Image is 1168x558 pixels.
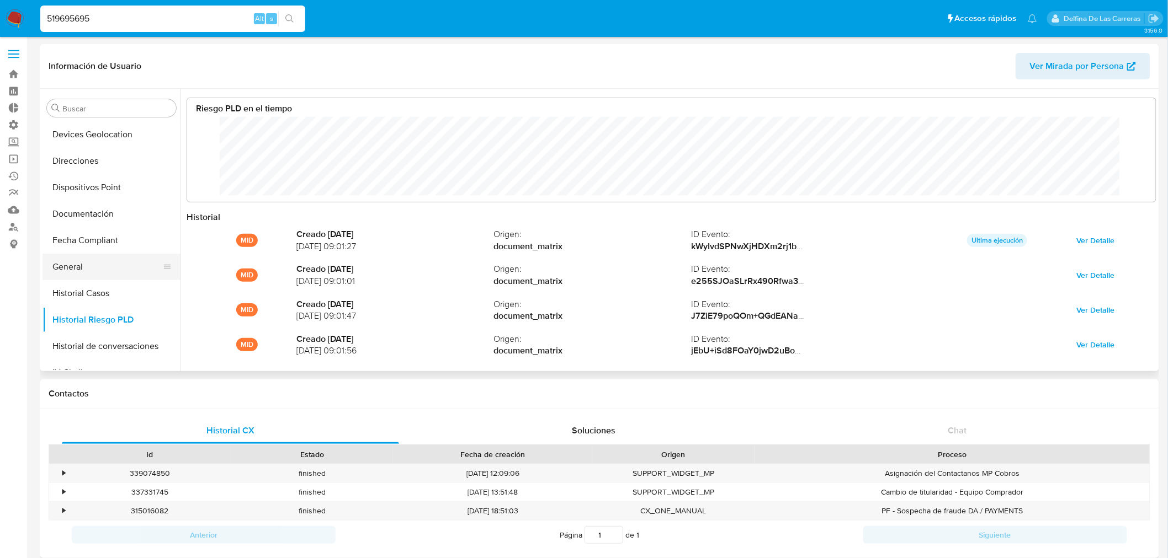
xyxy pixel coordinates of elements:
[296,275,494,287] span: [DATE] 09:01:01
[43,254,172,280] button: General
[1069,232,1123,249] button: Ver Detalle
[691,298,889,310] span: ID Evento :
[967,234,1027,247] p: Ultima ejecución
[43,280,180,307] button: Historial Casos
[43,333,180,360] button: Historial de conversaciones
[187,211,220,223] strong: Historial
[196,102,292,115] strong: Riesgo PLD en el tiempo
[296,240,494,253] span: [DATE] 09:01:27
[62,487,65,497] div: •
[592,464,755,482] div: SUPPORT_WIDGET_MP
[72,526,336,544] button: Anterior
[755,502,1150,520] div: PF - Sospecha de fraude DA / PAYMENTS
[278,11,301,26] button: search-icon
[636,529,639,540] span: 1
[948,424,967,437] span: Chat
[600,449,747,460] div: Origen
[494,310,692,322] strong: document_matrix
[691,263,889,275] span: ID Evento :
[592,502,755,520] div: CX_ONE_MANUAL
[1069,336,1123,353] button: Ver Detalle
[238,449,385,460] div: Estado
[1077,267,1115,283] span: Ver Detalle
[231,464,393,482] div: finished
[1016,53,1150,79] button: Ver Mirada por Persona
[43,121,180,148] button: Devices Geolocation
[691,240,1130,253] strong: kWyIvdSPNwXjHDXm2rj1bN7N7Lsg+J99iUC6qxR7f88mBPZPbqrs8kyxBWXJ/wB37imVckUFRrgt3RsE+LblmQ==
[43,360,180,386] button: IV Challenges
[401,449,585,460] div: Fecha de creación
[1028,14,1037,23] a: Notificaciones
[296,310,494,322] span: [DATE] 09:01:47
[43,227,180,254] button: Fecha Compliant
[393,483,592,501] div: [DATE] 13:51:48
[206,424,254,437] span: Historial CX
[560,526,639,544] span: Página de
[76,449,223,460] div: Id
[494,263,692,275] span: Origen :
[863,526,1127,544] button: Siguiente
[236,338,258,351] p: MID
[1077,302,1115,318] span: Ver Detalle
[592,483,755,501] div: SUPPORT_WIDGET_MP
[231,502,393,520] div: finished
[691,309,1155,322] strong: J7ZiE79poQOm+QGdEANaU1WdlZ3ugRaD+exrfSsvD09+0bAwQUR9Yg760gqRAAMuMo0et9EEWW0rZmJ4cN0KFA==
[393,502,592,520] div: [DATE] 18:51:03
[762,449,1142,460] div: Proceso
[955,13,1017,24] span: Accesos rápidos
[755,483,1150,501] div: Cambio de titularidad - Equipo Comprador
[236,303,258,316] p: MID
[1069,301,1123,319] button: Ver Detalle
[1077,233,1115,248] span: Ver Detalle
[296,345,494,357] span: [DATE] 09:01:56
[51,104,60,112] button: Buscar
[572,424,616,437] span: Soluciones
[755,464,1150,482] div: Asignación del Contactanos MP Cobros
[236,234,258,247] p: MID
[62,506,65,516] div: •
[296,228,494,240] strong: Creado [DATE]
[236,269,258,282] p: MID
[68,502,231,520] div: 315016082
[43,148,180,174] button: Direcciones
[494,298,692,310] span: Origen :
[231,483,393,501] div: finished
[255,13,264,24] span: Alt
[691,333,889,345] span: ID Evento :
[1064,13,1144,24] p: delfina.delascarreras@mercadolibre.com
[1077,337,1115,352] span: Ver Detalle
[62,468,65,479] div: •
[43,174,180,201] button: Dispositivos Point
[1030,53,1124,79] span: Ver Mirada por Persona
[40,12,305,26] input: Buscar usuario o caso...
[49,61,141,72] h1: Información de Usuario
[296,263,494,275] strong: Creado [DATE]
[691,275,1137,287] strong: e255SJOaSLrRx490Rfwa3cX7jLsG1OUCzCW7YtdQwucxFmZturs+BMU6w6yyiWzSrXaqgZy99if9Oh15hO3eCg==
[494,275,692,287] strong: document_matrix
[393,464,592,482] div: [DATE] 12:09:06
[49,388,1150,399] h1: Contactos
[68,483,231,501] div: 337331745
[296,333,494,345] strong: Creado [DATE]
[68,464,231,482] div: 339074850
[62,104,172,114] input: Buscar
[270,13,273,24] span: s
[494,228,692,240] span: Origen :
[494,333,692,345] span: Origen :
[1069,266,1123,284] button: Ver Detalle
[691,344,1128,357] strong: jEbU+iSd8FOaY0jwD2uBoPooLTgg5U0Cb8UOEa0fjeeN2VEetTuFBGsjs9ml9Wnt8e6mO8/1N/0XKs4E7rX+6g==
[43,201,180,227] button: Documentación
[43,307,180,333] button: Historial Riesgo PLD
[494,240,692,253] strong: document_matrix
[1148,13,1160,24] a: Salir
[494,345,692,357] strong: document_matrix
[296,298,494,310] strong: Creado [DATE]
[691,228,889,240] span: ID Evento :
